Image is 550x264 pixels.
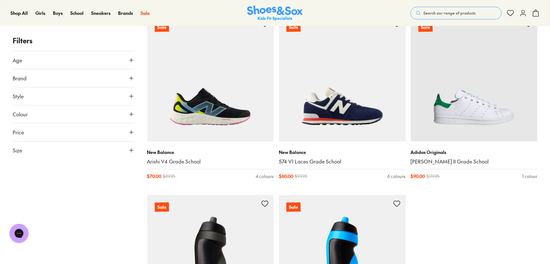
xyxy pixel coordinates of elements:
a: Sale [411,15,538,142]
p: Sale [154,22,169,32]
button: Size [13,141,134,159]
a: [PERSON_NAME] II Grade School [411,158,538,165]
div: 6 colours [388,173,406,180]
p: New Balance [147,149,274,156]
p: Adidas Originals [411,149,538,156]
p: Sale [286,22,301,32]
a: Sale [279,15,406,142]
div: 4 colours [256,173,274,180]
span: Brand [13,74,27,82]
div: 1 colour [522,173,537,180]
a: Girls [35,10,45,16]
span: Size [13,146,22,154]
span: Colour [13,110,28,118]
span: Price [13,128,24,136]
span: $ 119.95 [427,173,440,180]
a: Boys [53,10,63,16]
button: Colour [13,105,134,123]
a: Brands [118,10,133,16]
a: Shoes & Sox [247,5,303,21]
button: Price [13,123,134,141]
a: School [70,10,84,16]
button: Style [13,87,134,105]
p: Sale [418,22,432,32]
a: Shop All [10,10,28,16]
span: Age [13,56,22,64]
span: $ 70.00 [147,173,162,180]
a: Sale [147,15,274,142]
button: Search our range of products [410,7,502,19]
a: Arishi V4 Grade School [147,158,274,165]
span: Search our range of products [423,10,476,16]
p: New Balance [279,149,406,156]
iframe: Gorgias live chat messenger [6,222,32,245]
a: Sale [141,10,150,16]
p: Sale [154,202,169,212]
img: SNS_Logo_Responsive.svg [247,5,303,21]
p: Filters [13,35,134,46]
span: $ 80.00 [279,173,293,180]
a: 574 V1 Laces Grade School [279,158,406,165]
span: $ 99.95 [295,173,307,180]
button: Brand [13,69,134,87]
a: Sneakers [91,10,110,16]
p: Sale [286,202,301,212]
span: $ 89.95 [163,173,176,180]
span: $ 90.00 [411,173,425,180]
span: Style [13,92,24,100]
button: Age [13,51,134,69]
